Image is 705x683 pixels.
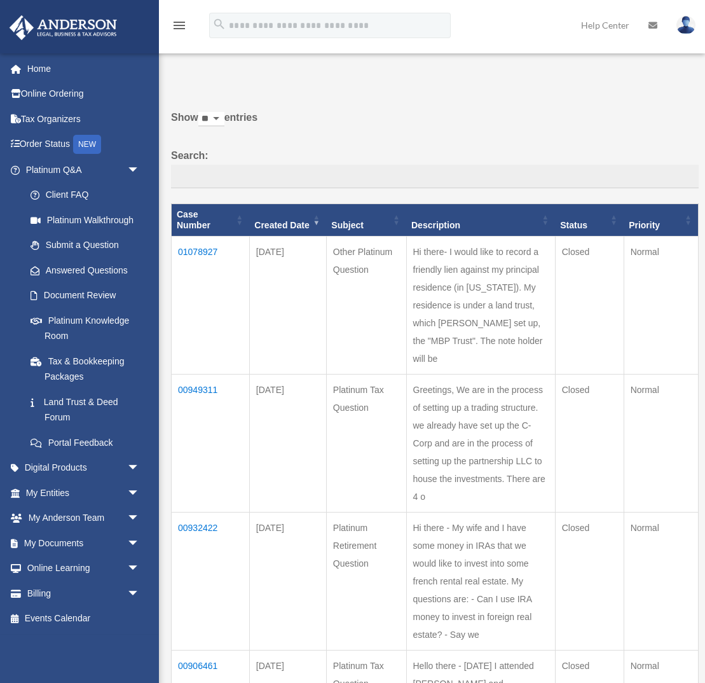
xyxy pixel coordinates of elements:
th: Created Date: activate to sort column ascending [249,204,326,237]
select: Showentries [198,112,224,127]
img: Anderson Advisors Platinum Portal [6,15,121,40]
a: Client FAQ [18,183,153,208]
a: menu [172,22,187,33]
a: Answered Questions [18,258,146,283]
th: Case Number: activate to sort column ascending [172,204,250,237]
a: My Documentsarrow_drop_down [9,530,159,556]
td: Other Platinum Question [326,236,406,374]
label: Search: [171,147,699,189]
span: arrow_drop_down [127,581,153,607]
a: My Anderson Teamarrow_drop_down [9,506,159,531]
a: Tax Organizers [9,106,159,132]
td: Closed [555,236,624,374]
td: 00949311 [172,374,250,512]
a: Platinum Knowledge Room [18,308,153,348]
i: search [212,17,226,31]
th: Subject: activate to sort column ascending [326,204,406,237]
a: Order StatusNEW [9,132,159,158]
a: Billingarrow_drop_down [9,581,159,606]
i: menu [172,18,187,33]
span: arrow_drop_down [127,455,153,481]
a: Portal Feedback [18,430,153,455]
a: Events Calendar [9,606,159,631]
label: Show entries [171,109,699,139]
a: Online Learningarrow_drop_down [9,556,159,581]
a: Platinum Walkthrough [18,207,153,233]
td: Hi there- I would like to record a friendly lien against my principal residence (in [US_STATE]). ... [406,236,555,374]
td: Normal [624,512,698,650]
th: Status: activate to sort column ascending [555,204,624,237]
a: Platinum Q&Aarrow_drop_down [9,157,153,183]
a: Home [9,56,159,81]
td: 01078927 [172,236,250,374]
td: Closed [555,374,624,512]
a: Document Review [18,283,153,308]
a: Submit a Question [18,233,153,258]
td: Greetings, We are in the process of setting up a trading structure. we already have set up the C-... [406,374,555,512]
input: Search: [171,165,699,189]
td: Closed [555,512,624,650]
td: Platinum Tax Question [326,374,406,512]
td: [DATE] [249,236,326,374]
span: arrow_drop_down [127,506,153,532]
td: [DATE] [249,512,326,650]
td: [DATE] [249,374,326,512]
td: Normal [624,374,698,512]
a: Online Ordering [9,81,159,107]
img: User Pic [676,16,695,34]
div: NEW [73,135,101,154]
span: arrow_drop_down [127,556,153,582]
a: My Entitiesarrow_drop_down [9,480,159,506]
span: arrow_drop_down [127,530,153,556]
td: 00932422 [172,512,250,650]
th: Priority: activate to sort column ascending [624,204,698,237]
span: arrow_drop_down [127,480,153,506]
a: Land Trust & Deed Forum [18,389,153,430]
span: arrow_drop_down [127,157,153,183]
td: Normal [624,236,698,374]
td: Platinum Retirement Question [326,512,406,650]
a: Digital Productsarrow_drop_down [9,455,159,481]
td: Hi there - My wife and I have some money in IRAs that we would like to invest into some french re... [406,512,555,650]
a: Tax & Bookkeeping Packages [18,348,153,389]
th: Description: activate to sort column ascending [406,204,555,237]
